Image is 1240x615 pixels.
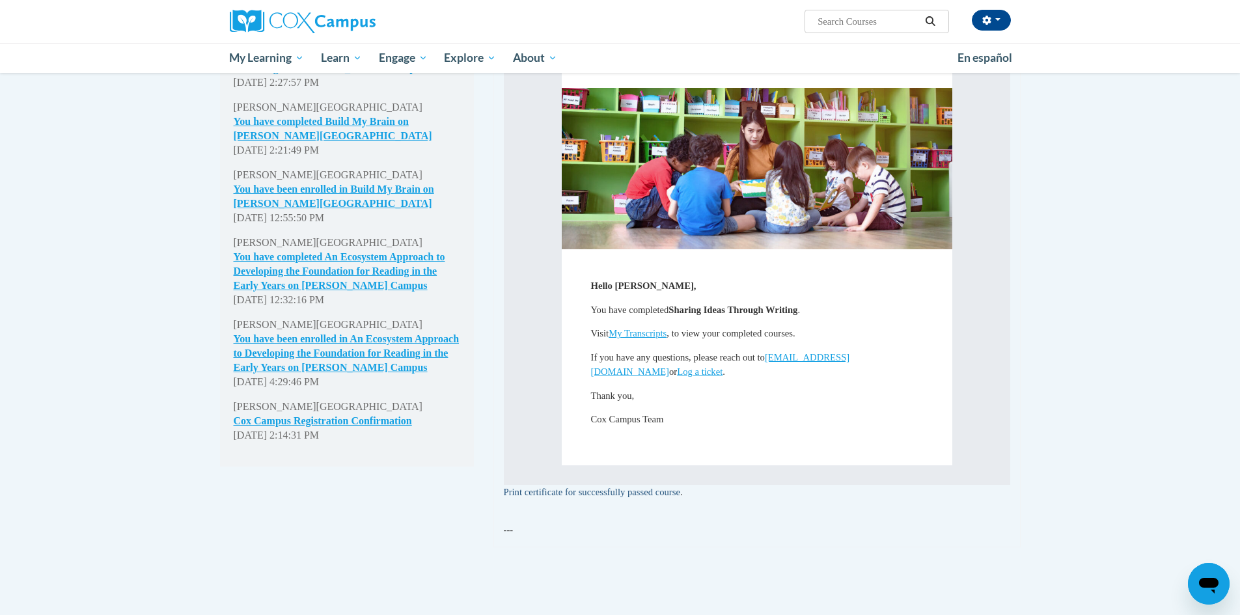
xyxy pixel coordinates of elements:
[591,389,923,403] p: Thank you,
[609,328,667,338] a: My Transcripts
[591,352,850,377] a: [EMAIL_ADDRESS][DOMAIN_NAME]
[379,50,428,66] span: Engage
[370,43,436,73] a: Engage
[234,414,412,428] button: Cox Campus Registration Confirmation
[435,43,504,73] a: Explore
[513,50,557,66] span: About
[562,88,952,249] img: df6b2754-a34b-4f07-98e4-23678f7a5b3f.jpg
[234,75,460,90] div: [DATE] 2:27:57 PM
[234,168,460,182] div: [PERSON_NAME][GEOGRAPHIC_DATA]
[591,412,923,426] p: Cox Campus Team
[234,400,460,414] div: [PERSON_NAME][GEOGRAPHIC_DATA]
[234,100,460,115] div: [PERSON_NAME][GEOGRAPHIC_DATA]
[234,428,460,443] div: [DATE] 2:14:31 PM
[591,326,923,340] p: Visit , to view your completed courses.
[504,487,680,497] a: Print certificate for successfully passed course
[972,10,1011,31] button: Account Settings
[234,211,460,225] div: [DATE] 12:55:50 PM
[229,50,304,66] span: My Learning
[949,44,1021,72] a: En español
[234,250,460,293] button: You have completed An Ecosystem Approach to Developing the Foundation for Reading in the Early Ye...
[958,51,1012,64] span: En español
[321,50,362,66] span: Learn
[504,43,566,73] a: About
[668,305,797,315] strong: Sharing Ideas Through Writing
[920,14,940,29] button: Search
[230,10,376,33] img: Cox Campus
[234,236,460,250] div: [PERSON_NAME][GEOGRAPHIC_DATA]
[234,293,460,307] div: [DATE] 12:32:16 PM
[816,14,920,29] input: Search Courses
[504,485,1010,499] p: .
[312,43,370,73] a: Learn
[234,143,460,157] div: [DATE] 2:21:49 PM
[591,280,696,291] strong: Hello [PERSON_NAME],
[221,43,313,73] a: My Learning
[234,115,460,143] button: You have completed Build My Brain on [PERSON_NAME][GEOGRAPHIC_DATA]
[234,182,460,211] button: You have been enrolled in Build My Brain on [PERSON_NAME][GEOGRAPHIC_DATA]
[444,50,496,66] span: Explore
[677,366,723,377] a: Log a ticket
[591,303,923,317] p: You have completed .
[591,350,923,379] p: If you have any questions, please reach out to or .
[1188,563,1230,605] iframe: Button to launch messaging window, conversation in progress
[234,318,460,332] div: [PERSON_NAME][GEOGRAPHIC_DATA]
[210,43,1030,73] div: Main menu
[234,332,460,375] button: You have been enrolled in An Ecosystem Approach to Developing the Foundation for Reading in the E...
[234,375,460,389] div: [DATE] 4:29:46 PM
